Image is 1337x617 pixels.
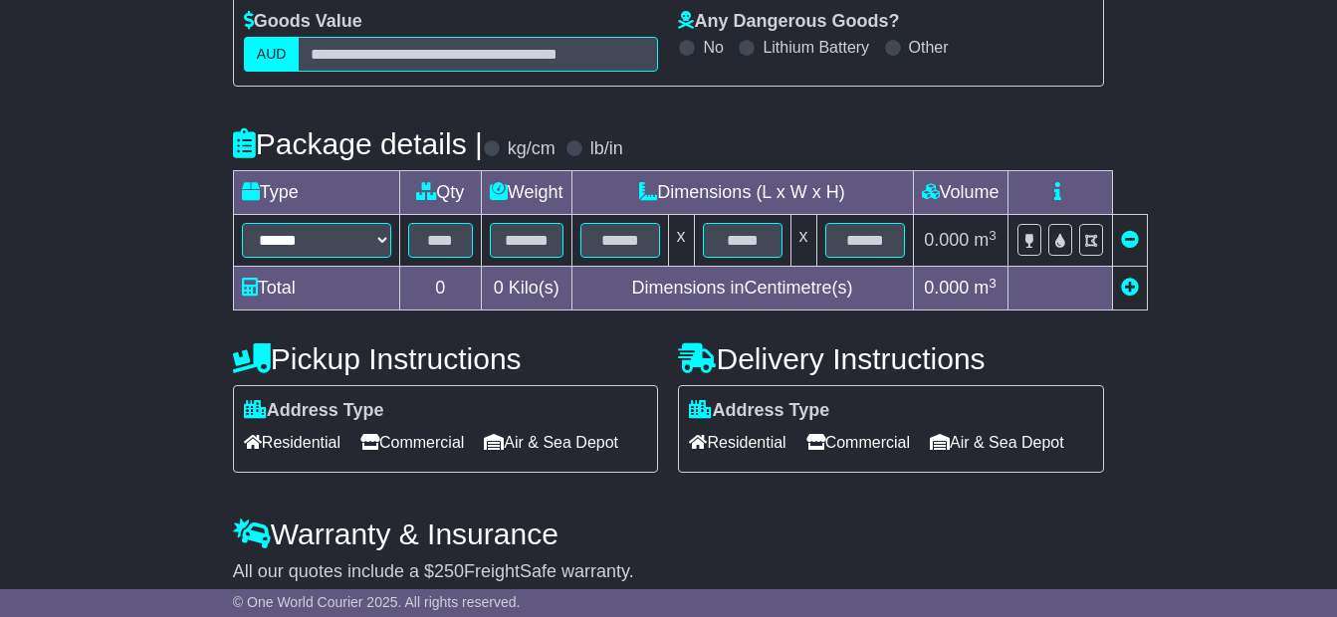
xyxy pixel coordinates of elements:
span: 0 [494,278,504,298]
label: lb/in [590,138,623,160]
sup: 3 [989,228,997,243]
sup: 3 [989,276,997,291]
label: No [703,38,723,57]
span: Residential [689,427,785,458]
td: Volume [913,171,1007,215]
h4: Warranty & Insurance [233,517,1104,550]
td: 0 [399,267,481,310]
td: x [668,215,694,267]
a: Remove this item [1121,230,1139,250]
td: Dimensions (L x W x H) [571,171,913,215]
span: Residential [244,427,340,458]
span: © One World Courier 2025. All rights reserved. [233,594,521,610]
span: Commercial [806,427,910,458]
label: kg/cm [508,138,556,160]
td: x [790,215,816,267]
td: Kilo(s) [481,267,571,310]
h4: Package details | [233,127,483,160]
span: m [974,278,997,298]
span: 0.000 [924,278,969,298]
td: Dimensions in Centimetre(s) [571,267,913,310]
td: Total [233,267,399,310]
td: Type [233,171,399,215]
div: All our quotes include a $ FreightSafe warranty. [233,561,1104,583]
td: Qty [399,171,481,215]
label: Address Type [244,400,384,422]
label: Other [909,38,949,57]
span: Air & Sea Depot [930,427,1064,458]
label: Goods Value [244,11,362,33]
span: 0.000 [924,230,969,250]
label: Lithium Battery [763,38,869,57]
label: Any Dangerous Goods? [678,11,899,33]
h4: Delivery Instructions [678,342,1104,375]
label: Address Type [689,400,829,422]
span: 250 [434,561,464,581]
td: Weight [481,171,571,215]
span: Commercial [360,427,464,458]
span: m [974,230,997,250]
h4: Pickup Instructions [233,342,659,375]
label: AUD [244,37,300,72]
span: Air & Sea Depot [484,427,618,458]
a: Add new item [1121,278,1139,298]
